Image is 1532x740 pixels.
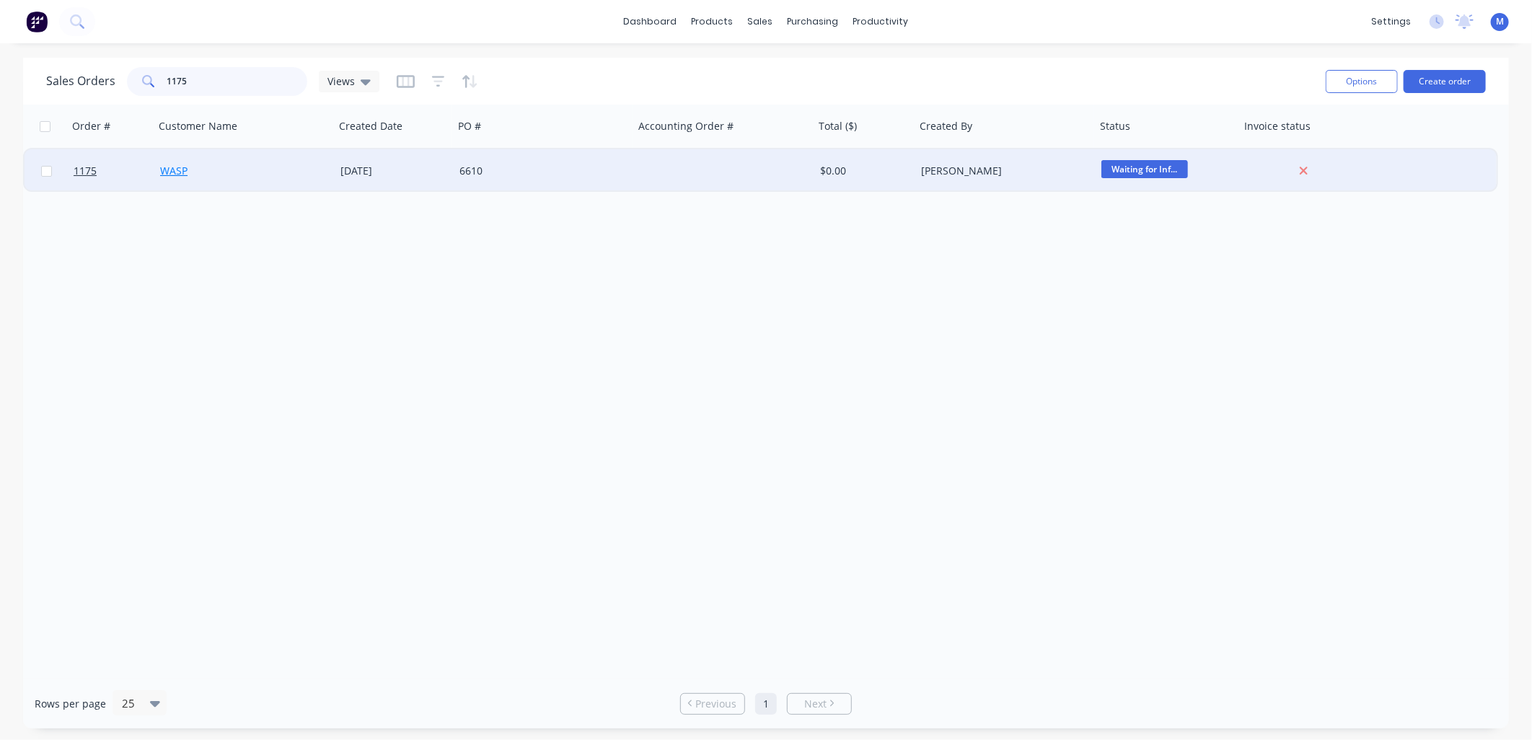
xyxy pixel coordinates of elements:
div: Created Date [339,119,402,133]
span: M [1496,15,1504,28]
div: Customer Name [159,119,237,133]
div: Total ($) [819,119,857,133]
a: Next page [788,697,851,711]
a: 1175 [74,149,160,193]
div: PO # [458,119,481,133]
span: Next [804,697,827,711]
div: $0.00 [820,164,905,178]
img: Factory [26,11,48,32]
input: Search... [167,67,308,96]
div: Invoice status [1244,119,1311,133]
div: Accounting Order # [638,119,734,133]
div: settings [1364,11,1418,32]
div: products [684,11,741,32]
div: [PERSON_NAME] [921,164,1081,178]
button: Create order [1404,70,1486,93]
a: Page 1 is your current page [755,693,777,715]
div: Order # [72,119,110,133]
div: 6610 [459,164,620,178]
span: Views [327,74,355,89]
div: Status [1100,119,1130,133]
div: productivity [846,11,916,32]
a: dashboard [617,11,684,32]
span: Waiting for Inf... [1101,160,1188,178]
a: WASP [160,164,188,177]
a: Previous page [681,697,744,711]
button: Options [1326,70,1398,93]
span: Rows per page [35,697,106,711]
span: Previous [696,697,737,711]
div: [DATE] [340,164,448,178]
div: Created By [920,119,972,133]
div: sales [741,11,780,32]
div: purchasing [780,11,846,32]
span: 1175 [74,164,97,178]
ul: Pagination [674,693,858,715]
h1: Sales Orders [46,74,115,88]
